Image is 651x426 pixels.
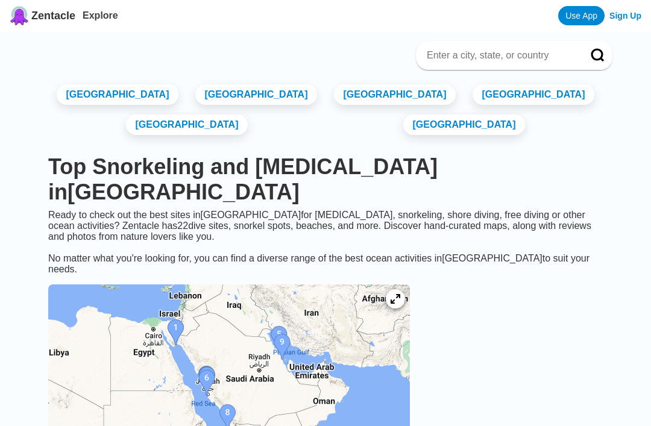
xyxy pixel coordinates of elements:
a: Zentacle logoZentacle [10,6,75,25]
a: Explore [83,10,118,20]
a: Use App [558,6,605,25]
a: [GEOGRAPHIC_DATA] [126,114,248,135]
span: Zentacle [31,10,75,22]
img: Zentacle logo [10,6,29,25]
a: [GEOGRAPHIC_DATA] [57,84,179,105]
a: [GEOGRAPHIC_DATA] [403,114,526,135]
a: Sign Up [609,11,641,20]
a: [GEOGRAPHIC_DATA] [473,84,595,105]
a: [GEOGRAPHIC_DATA] [195,84,318,105]
h1: Top Snorkeling and [MEDICAL_DATA] in [GEOGRAPHIC_DATA] [48,154,603,205]
input: Enter a city, state, or country [426,49,574,61]
div: Ready to check out the best sites in [GEOGRAPHIC_DATA] for [MEDICAL_DATA], snorkeling, shore divi... [39,210,612,275]
a: [GEOGRAPHIC_DATA] [334,84,456,105]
